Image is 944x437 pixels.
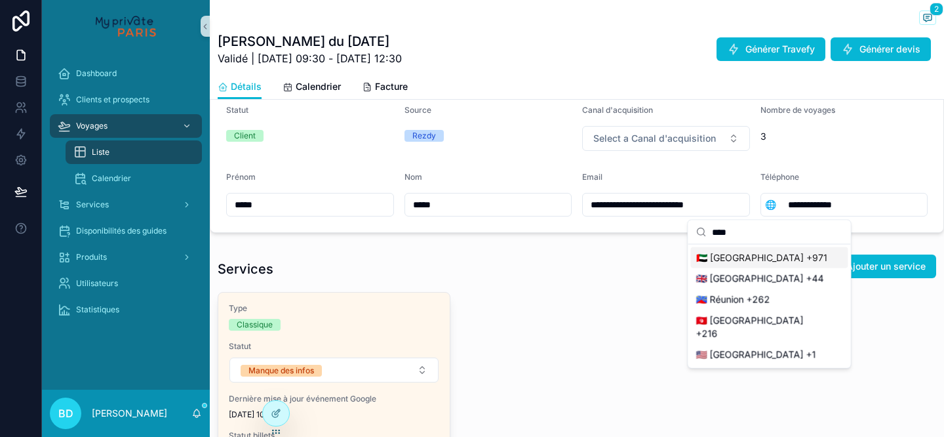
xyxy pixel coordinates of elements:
img: App logo [96,16,155,37]
a: Liste [66,140,202,164]
span: Disponibilités des guides [76,226,167,236]
div: 🇹🇳 [GEOGRAPHIC_DATA] +216 [691,310,848,344]
div: Suggestions [688,245,851,368]
a: Dashboard [50,62,202,85]
a: Détails [218,75,262,100]
span: Voyages [76,121,108,131]
button: Select Button [761,193,780,217]
span: Facture [375,80,408,93]
span: Source [404,105,431,115]
a: Services [50,193,202,217]
div: scrollable content [42,52,210,339]
button: Select Button [229,358,439,383]
span: Select a Canal d'acquisition [593,132,716,145]
span: [DATE] 10:37 [229,409,439,420]
a: Voyages [50,114,202,138]
span: Prénom [226,172,256,182]
span: Validé | [DATE] 09:30 - [DATE] 12:30 [218,51,402,66]
span: Statistiques [76,304,119,315]
h1: Services [218,260,273,278]
span: Type [229,303,439,314]
span: Dashboard [76,68,117,79]
span: Nombre de voyages [760,105,835,115]
button: Select Button [582,126,750,151]
span: 3 [760,130,928,143]
span: 🌐 [765,198,776,211]
span: Générer devis [859,43,920,56]
a: Calendrier [66,167,202,190]
span: Utilisateurs [76,278,118,289]
button: Générer Travefy [717,37,825,61]
h1: [PERSON_NAME] du [DATE] [218,32,402,51]
span: Statut [229,341,439,352]
div: Classique [237,319,273,331]
span: BD [58,406,73,421]
div: 🇬🇧 [GEOGRAPHIC_DATA] +44 [691,268,848,289]
a: Produits [50,245,202,269]
span: Liste [92,147,109,157]
a: Utilisateurs [50,272,202,295]
a: Disponibilités des guides [50,219,202,243]
p: [PERSON_NAME] [92,407,167,420]
span: Dernière mise à jour événement Google [229,394,439,404]
span: Calendrier [296,80,341,93]
a: Calendrier [283,75,341,101]
a: Statistiques [50,298,202,322]
button: Ajouter un service [820,255,936,278]
span: Statut [226,105,248,115]
span: 2 [930,3,943,16]
span: Générer Travefy [745,43,815,56]
span: Email [582,172,602,182]
span: Canal d'acquisition [582,105,653,115]
button: 2 [919,10,936,27]
span: Produits [76,252,107,262]
span: Téléphone [760,172,799,182]
span: Clients et prospects [76,94,149,105]
div: 🇷🇪 Réunion +262 [691,289,848,310]
div: Client [234,130,256,142]
a: Clients et prospects [50,88,202,112]
div: 🇺🇸 [GEOGRAPHIC_DATA] +1 [691,344,848,365]
span: Détails [231,80,262,93]
span: Services [76,199,109,210]
button: Générer devis [831,37,931,61]
div: Manque des infos [248,365,314,377]
a: Facture [362,75,408,101]
div: 🇦🇪 [GEOGRAPHIC_DATA] +971 [691,247,848,268]
span: Calendrier [92,173,131,184]
span: Nom [404,172,422,182]
div: Rezdy [412,130,436,142]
